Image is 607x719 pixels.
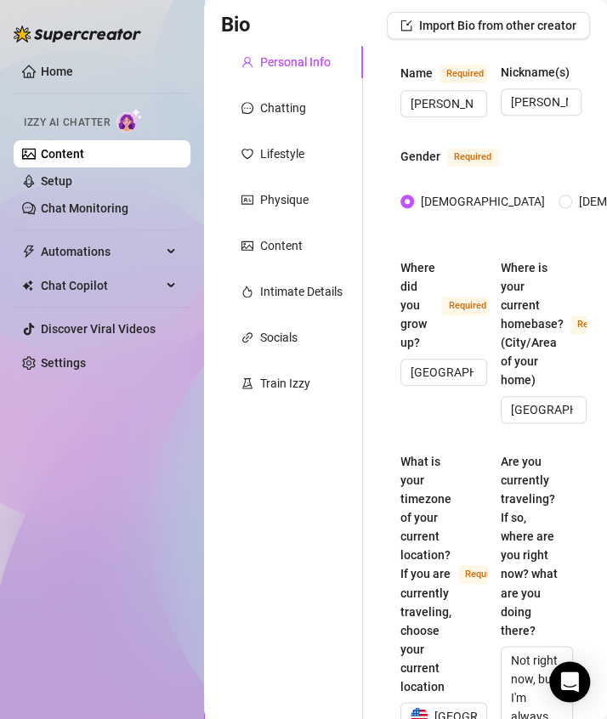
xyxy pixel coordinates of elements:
[511,93,568,111] input: Nickname(s)
[241,148,253,160] span: heart
[400,146,517,167] label: Gender
[501,455,558,637] span: Are you currently traveling? If so, where are you right now? what are you doing there?
[501,258,587,389] label: Where is your current homebase? (City/Area of your home)
[501,63,570,82] div: Nickname(s)
[22,280,33,292] img: Chat Copilot
[41,272,162,299] span: Chat Copilot
[501,258,564,389] div: Where is your current homebase? (City/Area of your home)
[400,64,433,82] div: Name
[14,25,141,42] img: logo-BBDzfeDw.svg
[260,144,304,163] div: Lifestyle
[400,258,487,352] label: Where did you grow up?
[511,400,574,419] input: Where is your current homebase? (City/Area of your home)
[24,115,110,131] span: Izzy AI Chatter
[458,565,509,584] span: Required
[411,363,474,382] input: Where did you grow up?
[241,240,253,252] span: picture
[241,377,253,389] span: experiment
[260,190,309,209] div: Physique
[260,53,331,71] div: Personal Info
[116,108,143,133] img: AI Chatter
[400,20,412,31] span: import
[400,258,435,352] div: Where did you grow up?
[260,328,298,347] div: Socials
[400,455,451,693] span: What is your timezone of your current location? If you are currently traveling, choose your curre...
[549,661,590,702] div: Open Intercom Messenger
[260,99,306,117] div: Chatting
[414,192,552,211] span: [DEMOGRAPHIC_DATA]
[41,147,84,161] a: Content
[447,148,498,167] span: Required
[241,331,253,343] span: link
[41,174,72,188] a: Setup
[41,322,156,336] a: Discover Viral Videos
[260,282,343,301] div: Intimate Details
[41,201,128,215] a: Chat Monitoring
[411,94,474,113] input: Name
[241,194,253,206] span: idcard
[260,374,310,393] div: Train Izzy
[387,12,590,39] button: Import Bio from other creator
[400,147,440,166] div: Gender
[419,19,576,32] span: Import Bio from other creator
[241,102,253,114] span: message
[41,65,73,78] a: Home
[260,236,303,255] div: Content
[41,238,162,265] span: Automations
[440,65,491,83] span: Required
[241,286,253,297] span: fire
[400,63,487,83] label: Name
[22,245,36,258] span: thunderbolt
[442,297,493,315] span: Required
[221,12,251,39] h3: Bio
[501,63,581,82] label: Nickname(s)
[241,56,253,68] span: user
[41,356,86,370] a: Settings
